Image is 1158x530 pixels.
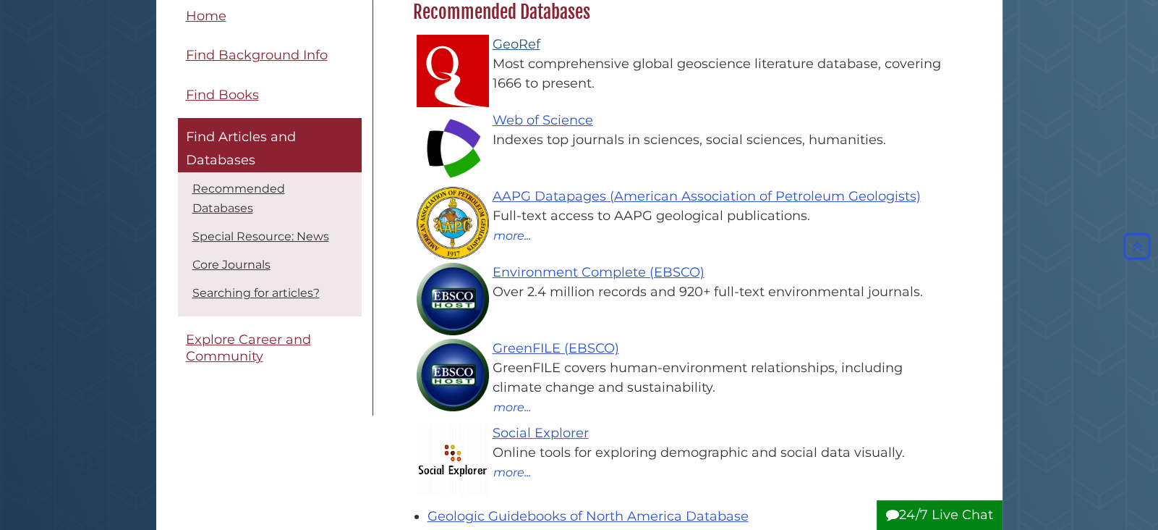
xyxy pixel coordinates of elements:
a: Special Resource: News [192,230,329,244]
a: Find Background Info [178,40,362,72]
div: Over 2.4 million records and 920+ full-text environmental journals. [427,282,952,302]
div: GreenFILE covers human-environment relationships, including climate change and sustainability. [427,358,952,397]
a: AAPG Datapages (American Association of Petroleum Geologists) [493,188,921,204]
div: Full-text access to AAPG geological publications. [427,206,952,226]
span: Find Books [186,87,259,103]
div: Online tools for exploring demographic and social data visually. [427,443,952,463]
a: Back to Top [1120,239,1154,255]
div: Most comprehensive global geoscience literature database, covering 1666 to present. [427,54,952,93]
button: 24/7 Live Chat [877,500,1002,530]
a: GeoRef [493,36,540,52]
a: Recommended Databases [192,182,285,216]
a: Find Articles and Databases [178,119,362,173]
h2: Recommended Databases [406,1,959,24]
button: more... [493,226,532,245]
span: Home [186,8,226,24]
a: Explore Career and Community [178,324,362,373]
span: Explore Career and Community [186,332,311,365]
a: Social Explorer [493,425,589,441]
span: Find Background Info [186,48,328,64]
span: Find Articles and Databases [186,130,296,169]
a: Find Books [178,79,362,112]
div: Indexes top journals in sciences, social sciences, humanities. [427,130,952,150]
a: Core Journals [192,258,271,272]
button: more... [493,463,532,481]
a: Searching for articles? [192,287,320,300]
a: Environment Complete (EBSCO) [493,264,704,280]
a: GreenFILE (EBSCO) [493,340,619,356]
a: Geologic Guidebooks of North America Database [427,508,749,524]
a: Web of Science [493,112,593,128]
button: more... [493,397,532,416]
